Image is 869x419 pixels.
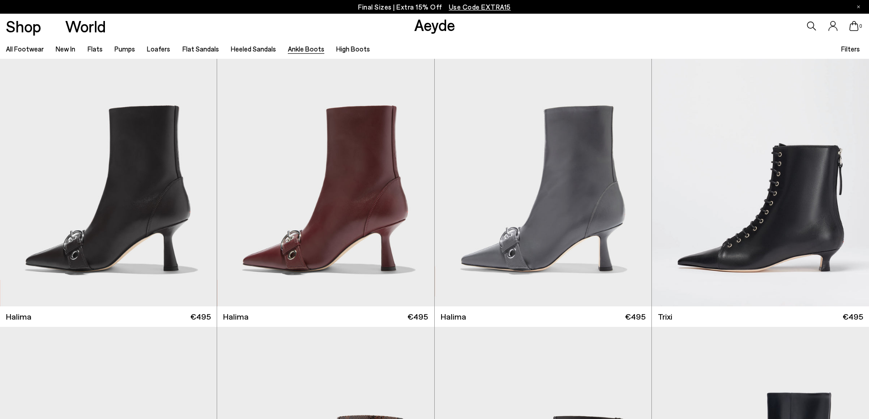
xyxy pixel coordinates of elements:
img: Trixi Lace-Up Boots [652,34,869,306]
span: Halima [6,311,31,322]
a: Aeyde [414,15,455,34]
a: Heeled Sandals [231,45,276,53]
img: Halima Eyelet Pointed Boots [435,34,651,306]
a: Pumps [114,45,135,53]
a: Shop [6,18,41,34]
span: €495 [843,311,863,322]
a: Ankle Boots [288,45,324,53]
span: Halima [441,311,466,322]
a: World [65,18,106,34]
span: 0 [859,24,863,29]
span: €495 [190,311,211,322]
a: All Footwear [6,45,44,53]
a: Halima €495 [217,306,434,327]
img: Halima Eyelet Pointed Boots [217,34,434,306]
a: High Boots [336,45,370,53]
span: Halima [223,311,249,322]
span: Filters [841,45,860,53]
a: Halima €495 [435,306,651,327]
a: Flats [88,45,103,53]
span: €495 [407,311,428,322]
a: Loafers [147,45,170,53]
span: Trixi [658,311,672,322]
a: New In [56,45,75,53]
a: Trixi €495 [652,306,869,327]
p: Final Sizes | Extra 15% Off [358,1,511,13]
span: Navigate to /collections/ss25-final-sizes [449,3,511,11]
a: 0 [849,21,859,31]
a: Flat Sandals [182,45,219,53]
span: €495 [625,311,645,322]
